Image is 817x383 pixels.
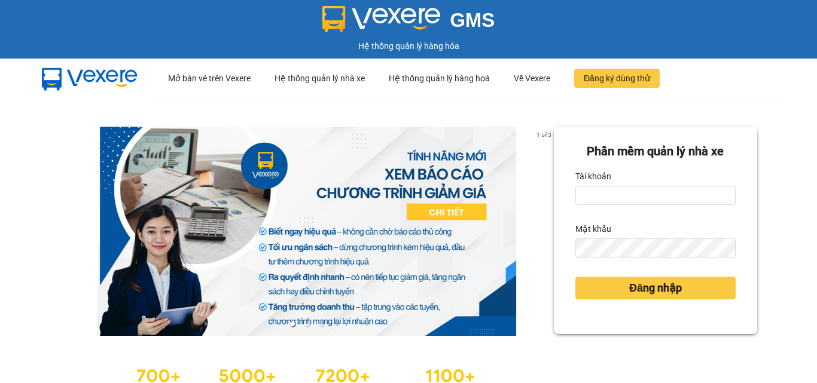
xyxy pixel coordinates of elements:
button: Đăng nhập [575,277,736,299]
li: slide item 2 [304,321,309,326]
span: Đăng nhập [629,280,682,296]
div: Mở bán vé trên Vexere [168,59,251,97]
li: slide item 1 [290,321,295,326]
label: Tài khoản [575,167,611,186]
li: slide item 3 [319,321,324,326]
span: GMS [450,9,495,31]
div: Hệ thống quản lý nhà xe [275,59,365,97]
input: Mật khẩu [575,238,736,258]
button: Đăng ký dùng thử [574,69,660,88]
a: GMS [322,18,495,27]
button: previous slide / item [60,127,77,336]
img: logo 2 [322,6,441,32]
div: Hệ thống quản lý hàng hóa [3,39,814,53]
div: Về Vexere [514,59,550,97]
div: Hệ thống quản lý hàng hoá [389,59,490,97]
span: Đăng ký dùng thử [584,72,650,85]
input: Tài khoản [575,186,736,205]
img: mbUUG5Q.png [30,59,150,98]
div: Phần mềm quản lý nhà xe [575,142,736,161]
button: next slide / item [537,127,554,336]
label: Mật khẩu [575,219,611,238]
p: 1 of 3 [533,127,554,142]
